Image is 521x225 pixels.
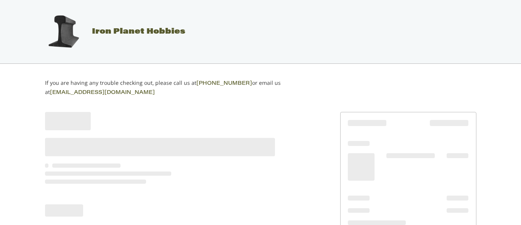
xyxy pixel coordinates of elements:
[92,28,185,36] span: Iron Planet Hobbies
[45,79,305,97] p: If you are having any trouble checking out, please call us at or email us at
[50,90,155,96] a: [EMAIL_ADDRESS][DOMAIN_NAME]
[44,13,82,51] img: Iron Planet Hobbies
[196,81,252,86] a: [PHONE_NUMBER]
[37,28,185,36] a: Iron Planet Hobbies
